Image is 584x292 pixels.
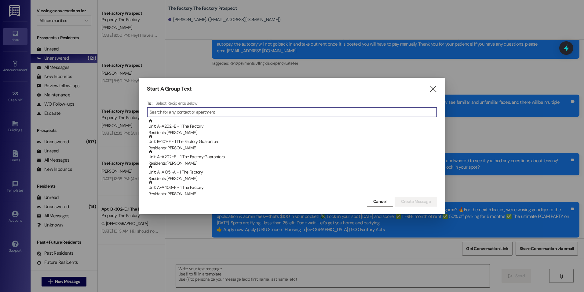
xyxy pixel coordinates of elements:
[429,86,437,92] i: 
[148,134,437,152] div: Unit: B~101~F - 1 The Factory Guarantors
[148,149,437,167] div: Unit: A~A202~E - 1 The Factory Guarantors
[147,134,437,149] div: Unit: B~101~F - 1 The Factory GuarantorsResidents:[PERSON_NAME]
[147,180,437,195] div: Unit: A~A403~F - 1 The FactoryResidents:[PERSON_NAME]
[373,198,387,205] span: Cancel
[147,149,437,165] div: Unit: A~A202~E - 1 The Factory GuarantorsResidents:[PERSON_NAME]
[367,197,393,207] button: Cancel
[148,160,437,167] div: Residents: [PERSON_NAME]
[148,145,437,151] div: Residents: [PERSON_NAME]
[148,191,437,197] div: Residents: [PERSON_NAME]
[148,165,437,182] div: Unit: A~A105~A - 1 The Factory
[147,85,192,92] h3: Start A Group Text
[148,180,437,197] div: Unit: A~A403~F - 1 The Factory
[395,197,437,207] button: Create Message
[401,198,431,205] span: Create Message
[150,108,437,117] input: Search for any contact or apartment
[147,100,152,106] h3: To:
[148,119,437,136] div: Unit: A~A202~E - 1 The Factory
[155,100,197,106] h4: Select Recipients Below
[148,175,437,182] div: Residents: [PERSON_NAME]
[147,119,437,134] div: Unit: A~A202~E - 1 The FactoryResidents:[PERSON_NAME]
[147,165,437,180] div: Unit: A~A105~A - 1 The FactoryResidents:[PERSON_NAME]
[148,129,437,136] div: Residents: [PERSON_NAME]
